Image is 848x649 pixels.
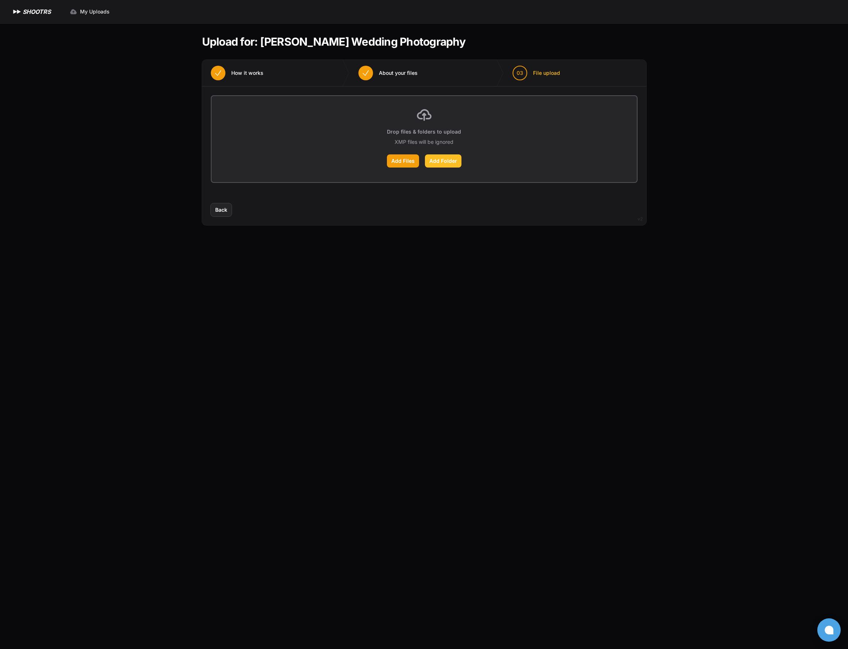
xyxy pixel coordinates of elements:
[65,5,114,18] a: My Uploads
[425,154,461,168] label: Add Folder
[350,60,426,86] button: About your files
[533,69,560,77] span: File upload
[80,8,110,15] span: My Uploads
[12,7,51,16] a: SHOOTRS SHOOTRS
[504,60,569,86] button: 03 File upload
[387,128,461,135] p: Drop files & folders to upload
[817,618,841,642] button: Open chat window
[202,60,272,86] button: How it works
[638,215,643,223] div: v2
[395,138,453,146] p: XMP files will be ignored
[379,69,418,77] span: About your files
[517,69,523,77] span: 03
[387,154,419,168] label: Add Files
[215,206,227,214] span: Back
[12,7,23,16] img: SHOOTRS
[202,35,465,48] h1: Upload for: [PERSON_NAME] Wedding Photography
[23,7,51,16] h1: SHOOTRS
[211,203,232,216] button: Back
[231,69,263,77] span: How it works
